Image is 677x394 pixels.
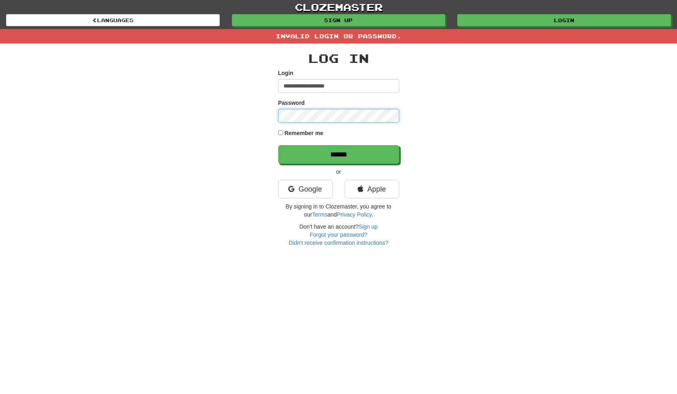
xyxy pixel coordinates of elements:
[278,168,399,176] p: or
[278,223,399,247] div: Don't have an account?
[278,202,399,219] p: By signing in to Clozemaster, you agree to our and .
[312,211,327,218] a: Terms
[358,223,377,230] a: Sign up
[6,14,220,26] a: Languages
[310,231,367,238] a: Forgot your password?
[278,69,294,77] label: Login
[278,99,305,107] label: Password
[278,52,399,65] h2: Log In
[345,180,399,198] a: Apple
[278,180,333,198] a: Google
[284,129,323,137] label: Remember me
[232,14,446,26] a: Sign up
[289,240,388,246] a: Didn't receive confirmation instructions?
[457,14,671,26] a: Login
[337,211,371,218] a: Privacy Policy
